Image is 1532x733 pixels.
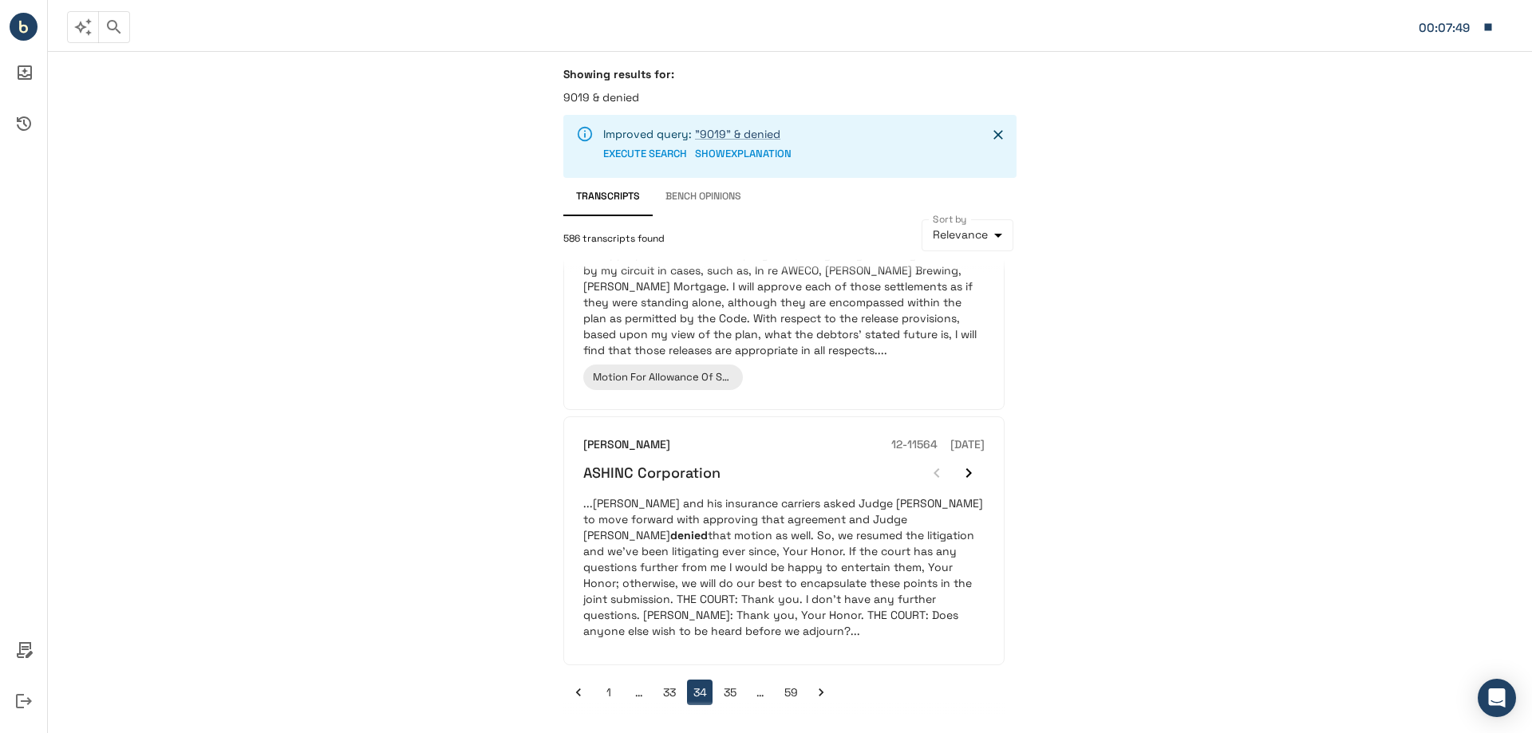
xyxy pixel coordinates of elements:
[653,178,754,216] button: Bench Opinions
[566,680,591,705] button: Go to previous page
[603,142,687,167] button: EXECUTE SEARCH
[808,680,834,705] button: Go to next page
[593,370,1084,384] span: Motion For Allowance Of Superpriority Expense Claim Pursuant To Bankruptcy Code Section 507(b)
[563,178,653,216] button: Transcripts
[695,142,792,167] button: SHOWEXPLANATION
[603,126,792,142] p: Improved query:
[583,231,985,358] p: ...And I will find that the debtor has established that those settlements are appropriate under B...
[563,231,665,247] span: 586 transcripts found
[583,463,721,482] h6: ASHINC Corporation
[583,495,985,639] p: ...[PERSON_NAME] and his insurance carriers asked Judge [PERSON_NAME] to move forward with approv...
[933,212,967,226] label: Sort by
[986,123,1010,147] button: Close
[626,684,652,700] div: …
[717,680,743,705] button: Go to page 35
[891,436,938,454] h6: 12-11564
[748,684,773,700] div: …
[950,436,985,454] h6: [DATE]
[670,528,708,542] em: denied
[563,67,1017,81] h6: Showing results for:
[657,680,682,705] button: Go to page 33
[563,89,1017,105] p: 9019 & denied
[1478,679,1516,717] div: Open Intercom Messenger
[768,247,795,262] em: 9019
[583,436,670,454] h6: [PERSON_NAME]
[563,680,1005,705] nav: pagination navigation
[1411,10,1502,44] button: Matter: 041634.0001
[687,680,713,705] button: page 34
[778,680,804,705] button: Go to page 59
[922,219,1013,251] div: Relevance
[1419,18,1475,38] div: Matter: 041634.0001
[695,127,780,141] a: "9019" & denied
[596,680,622,705] button: Go to page 1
